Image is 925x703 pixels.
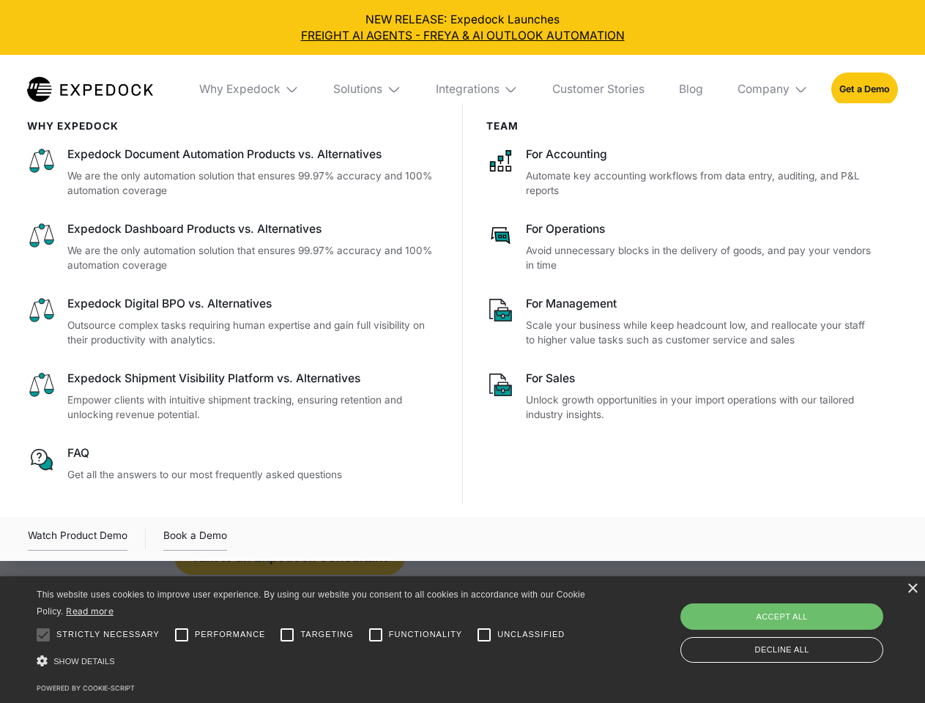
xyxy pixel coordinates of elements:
span: Performance [195,628,266,641]
p: We are the only automation solution that ensures 99.97% accuracy and 100% automation coverage [67,168,439,198]
p: Get all the answers to our most frequently asked questions [67,467,439,483]
div: For Operations [526,221,874,237]
iframe: Chat Widget [681,545,925,703]
p: Outsource complex tasks requiring human expertise and gain full visibility on their productivity ... [67,318,439,348]
a: Powered by cookie-script [37,684,135,692]
a: FAQGet all the answers to our most frequently asked questions [27,445,439,482]
div: Solutions [322,55,413,124]
a: Get a Demo [831,72,898,105]
a: Expedock Shipment Visibility Platform vs. AlternativesEmpower clients with intuitive shipment tra... [27,371,439,423]
div: Integrations [436,82,499,97]
div: Expedock Shipment Visibility Platform vs. Alternatives [67,371,439,387]
div: Why Expedock [199,82,281,97]
p: Empower clients with intuitive shipment tracking, ensuring retention and unlocking revenue potent... [67,393,439,423]
div: Integrations [424,55,530,124]
a: Expedock Dashboard Products vs. AlternativesWe are the only automation solution that ensures 99.9... [27,221,439,273]
span: Functionality [389,628,462,641]
a: open lightbox [28,527,127,551]
p: Scale your business while keep headcount low, and reallocate your staff to higher value tasks suc... [526,318,874,348]
span: Targeting [300,628,353,641]
a: Book a Demo [163,527,227,551]
span: Show details [53,657,115,666]
span: This website uses cookies to improve user experience. By using our website you consent to all coo... [37,589,585,617]
div: For Accounting [526,146,874,163]
div: Watch Product Demo [28,527,127,551]
p: Automate key accounting workflows from data entry, auditing, and P&L reports [526,168,874,198]
a: Expedock Document Automation Products vs. AlternativesWe are the only automation solution that en... [27,146,439,198]
div: Company [738,82,790,97]
div: Expedock Digital BPO vs. Alternatives [67,296,439,312]
div: Expedock Document Automation Products vs. Alternatives [67,146,439,163]
div: NEW RELEASE: Expedock Launches [12,12,914,44]
p: Avoid unnecessary blocks in the delivery of goods, and pay your vendors in time [526,243,874,273]
a: For AccountingAutomate key accounting workflows from data entry, auditing, and P&L reports [486,146,875,198]
a: Customer Stories [540,55,655,124]
div: Team [486,120,875,132]
div: Why Expedock [187,55,311,124]
a: For OperationsAvoid unnecessary blocks in the delivery of goods, and pay your vendors in time [486,221,875,273]
span: Unclassified [497,628,565,641]
span: Strictly necessary [56,628,160,641]
a: For ManagementScale your business while keep headcount low, and reallocate your staff to higher v... [486,296,875,348]
div: WHy Expedock [27,120,439,132]
a: FREIGHT AI AGENTS - FREYA & AI OUTLOOK AUTOMATION [12,28,914,44]
a: Read more [66,606,114,617]
a: Expedock Digital BPO vs. AlternativesOutsource complex tasks requiring human expertise and gain f... [27,296,439,348]
a: Blog [667,55,714,124]
div: For Sales [526,371,874,387]
div: Company [726,55,820,124]
p: We are the only automation solution that ensures 99.97% accuracy and 100% automation coverage [67,243,439,273]
a: For SalesUnlock growth opportunities in your import operations with our tailored industry insights. [486,371,875,423]
div: Expedock Dashboard Products vs. Alternatives [67,221,439,237]
div: Solutions [333,82,382,97]
div: Show details [37,652,590,672]
div: FAQ [67,445,439,461]
div: For Management [526,296,874,312]
p: Unlock growth opportunities in your import operations with our tailored industry insights. [526,393,874,423]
